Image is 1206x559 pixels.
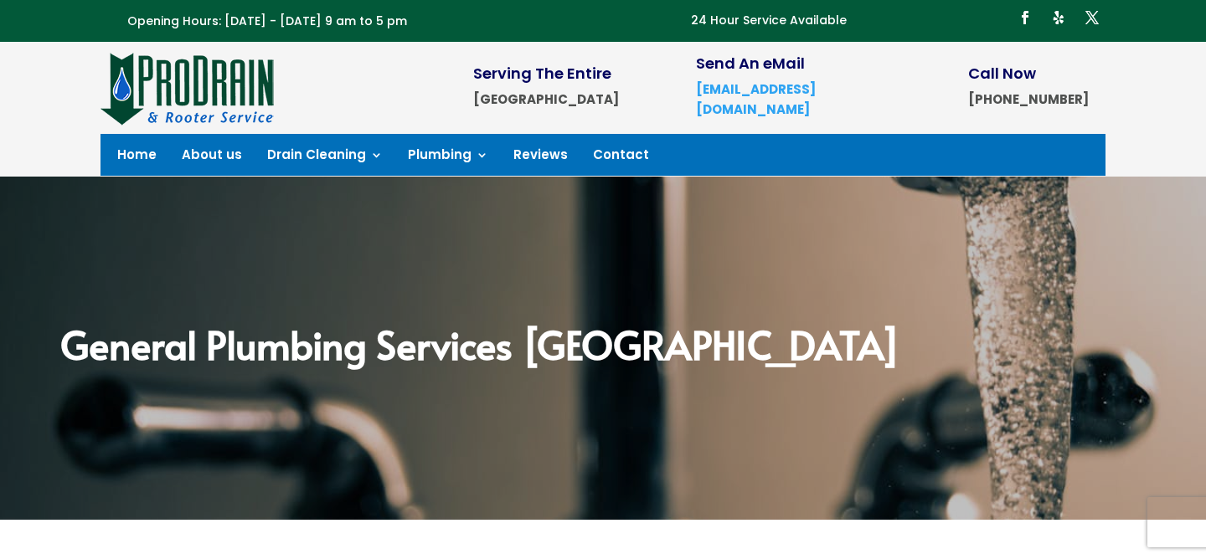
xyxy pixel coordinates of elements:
[127,13,407,29] span: Opening Hours: [DATE] - [DATE] 9 am to 5 pm
[267,149,383,167] a: Drain Cleaning
[691,11,847,31] p: 24 Hour Service Available
[117,149,157,167] a: Home
[60,325,1146,372] h2: General Plumbing Services [GEOGRAPHIC_DATA]
[593,149,649,167] a: Contact
[1045,4,1072,31] a: Follow on Yelp
[696,53,805,74] span: Send An eMail
[1079,4,1105,31] a: Follow on X
[696,80,816,118] a: [EMAIL_ADDRESS][DOMAIN_NAME]
[968,90,1089,108] strong: [PHONE_NUMBER]
[100,50,276,126] img: site-logo-100h
[1012,4,1038,31] a: Follow on Facebook
[473,90,619,108] strong: [GEOGRAPHIC_DATA]
[408,149,488,167] a: Plumbing
[513,149,568,167] a: Reviews
[473,63,611,84] span: Serving The Entire
[182,149,242,167] a: About us
[968,63,1036,84] span: Call Now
